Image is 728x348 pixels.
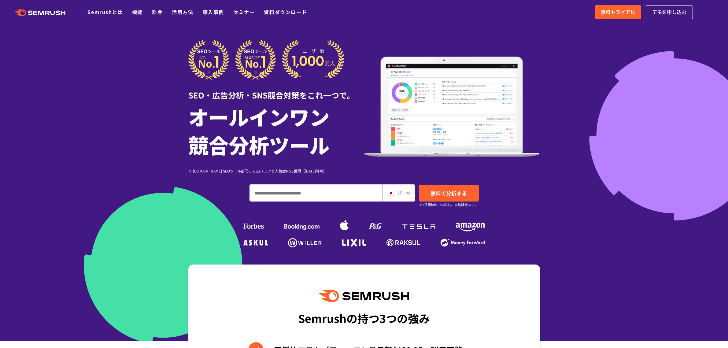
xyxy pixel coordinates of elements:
[87,8,123,16] a: Semrushとは
[431,189,467,197] span: 無料で分析する
[646,5,693,19] a: デモを申し込む
[152,8,163,16] a: 料金
[188,80,364,101] div: SEO・広告分析・SNS競合対策をこれ一つで。
[188,102,364,159] h1: オールインワン 競合分析ツール
[188,168,364,174] div: ※ [DOMAIN_NAME] SEOツール部門にてG2スコア＆人気度No.1獲得（[DATE]時点）
[419,202,478,208] small: ※7日間無料でお試し。自動課金なし。
[601,8,635,16] span: 無料トライアル
[172,8,193,16] a: 活用方法
[419,185,479,202] a: 無料で分析する
[595,5,641,19] a: 無料トライアル
[652,8,686,16] span: デモを申し込む
[319,290,409,302] img: Semrush
[233,8,255,16] a: セミナー
[397,189,403,196] span: JP
[132,8,143,16] a: 機能
[250,185,382,201] input: ドメイン、キーワードまたはURLを入力してください
[264,8,307,16] a: 資料ダウンロード
[298,307,430,329] div: Semrushの持つ3つの強み
[203,8,224,16] a: 導入事例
